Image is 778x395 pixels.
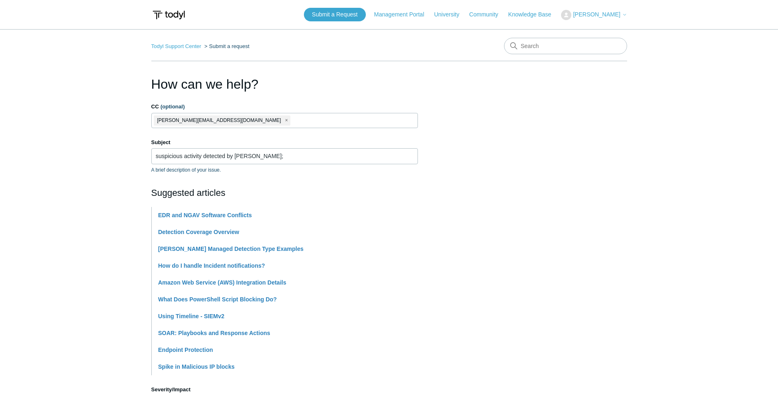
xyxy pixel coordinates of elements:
[151,43,201,49] a: Todyl Support Center
[304,8,366,21] a: Submit a Request
[151,386,418,394] label: Severity/Impact
[151,7,186,23] img: Todyl Support Center Help Center home page
[285,116,288,125] span: close
[158,313,225,319] a: Using Timeline - SIEMv2
[158,347,213,353] a: Endpoint Protection
[151,74,418,94] h1: How can we help?
[158,279,286,286] a: Amazon Web Service (AWS) Integration Details
[157,116,281,125] span: [PERSON_NAME][EMAIL_ADDRESS][DOMAIN_NAME]
[504,38,627,54] input: Search
[158,229,240,235] a: Detection Coverage Overview
[151,43,203,49] li: Todyl Support Center
[374,10,432,19] a: Management Portal
[151,166,418,174] p: A brief description of your issue.
[151,103,418,111] label: CC
[158,330,270,336] a: SOAR: Playbooks and Response Actions
[203,43,249,49] li: Submit a request
[160,103,185,110] span: (optional)
[158,296,277,303] a: What Does PowerShell Script Blocking Do?
[158,262,265,269] a: How do I handle Incident notifications?
[561,10,627,20] button: [PERSON_NAME]
[469,10,506,19] a: Community
[158,212,252,218] a: EDR and NGAV Software Conflicts
[573,11,620,18] span: [PERSON_NAME]
[434,10,467,19] a: University
[151,138,418,147] label: Subject
[508,10,559,19] a: Knowledge Base
[151,186,418,200] h2: Suggested articles
[158,363,235,370] a: Spike in Malicious IP blocks
[158,246,303,252] a: [PERSON_NAME] Managed Detection Type Examples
